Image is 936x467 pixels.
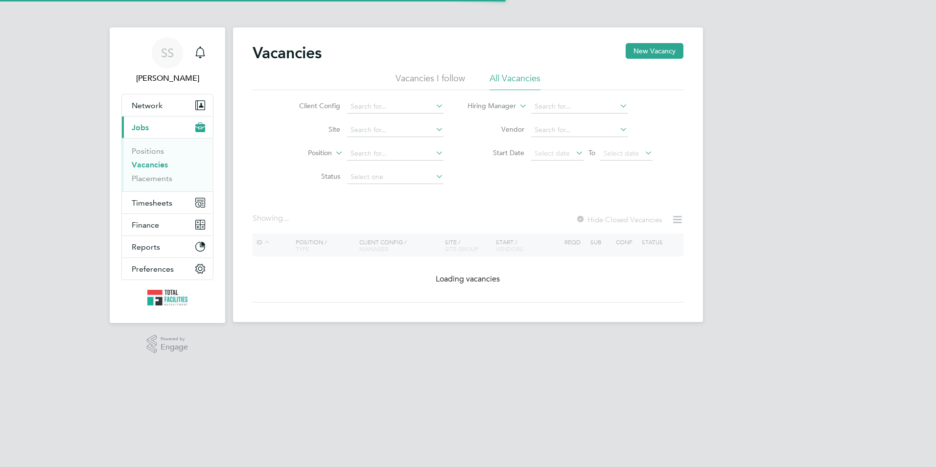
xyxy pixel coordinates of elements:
[490,72,540,90] li: All Vacancies
[110,27,225,323] nav: Main navigation
[132,220,159,230] span: Finance
[132,198,172,208] span: Timesheets
[132,264,174,274] span: Preferences
[531,123,628,137] input: Search for...
[576,215,662,224] label: Hide Closed Vacancies
[460,101,516,111] label: Hiring Manager
[132,242,160,252] span: Reports
[132,174,172,183] a: Placements
[284,101,340,110] label: Client Config
[347,123,444,137] input: Search for...
[604,149,639,158] span: Select date
[122,236,213,257] button: Reports
[132,160,168,169] a: Vacancies
[121,37,213,84] a: SS[PERSON_NAME]
[132,101,163,110] span: Network
[276,148,332,158] label: Position
[122,192,213,213] button: Timesheets
[121,290,213,305] a: Go to home page
[284,172,340,181] label: Status
[161,47,174,59] span: SS
[535,149,570,158] span: Select date
[347,100,444,114] input: Search for...
[347,170,444,184] input: Select one
[161,335,188,343] span: Powered by
[147,290,187,305] img: tfrecruitment-logo-retina.png
[396,72,465,90] li: Vacancies I follow
[161,343,188,351] span: Engage
[132,146,164,156] a: Positions
[147,335,188,353] a: Powered byEngage
[122,258,213,280] button: Preferences
[283,213,289,223] span: ...
[122,94,213,116] button: Network
[253,43,322,63] h2: Vacancies
[585,146,598,159] span: To
[253,213,291,224] div: Showing
[626,43,683,59] button: New Vacancy
[122,214,213,235] button: Finance
[468,125,524,134] label: Vendor
[122,117,213,138] button: Jobs
[122,138,213,191] div: Jobs
[121,72,213,84] span: Sam Skinner
[284,125,340,134] label: Site
[132,123,149,132] span: Jobs
[468,148,524,157] label: Start Date
[347,147,444,161] input: Search for...
[531,100,628,114] input: Search for...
